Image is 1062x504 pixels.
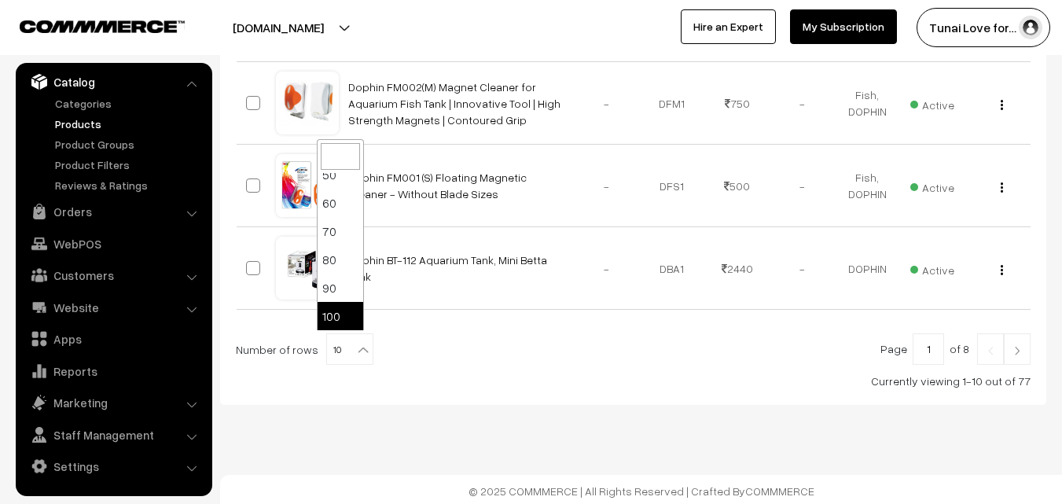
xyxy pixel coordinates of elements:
[704,145,770,227] td: 500
[575,227,640,310] td: -
[910,93,954,113] span: Active
[770,227,835,310] td: -
[1001,182,1003,193] img: Menu
[318,274,363,302] li: 90
[770,145,835,227] td: -
[20,421,207,449] a: Staff Management
[318,160,363,189] li: 50
[20,357,207,385] a: Reports
[835,62,900,145] td: Fish, DOPHIN
[51,116,207,132] a: Products
[178,8,379,47] button: [DOMAIN_NAME]
[704,227,770,310] td: 2440
[318,302,363,330] li: 100
[20,452,207,480] a: Settings
[983,346,998,355] img: Left
[20,388,207,417] a: Marketing
[1001,100,1003,110] img: Menu
[880,342,907,355] span: Page
[639,62,704,145] td: DFM1
[348,253,547,283] a: Dophin BT-112 Aquarium Tank, Mini Betta Tank
[639,227,704,310] td: DBA1
[20,16,157,35] a: COMMMERCE
[770,62,835,145] td: -
[1001,265,1003,275] img: Menu
[1019,16,1042,39] img: user
[318,217,363,245] li: 70
[1010,346,1024,355] img: Right
[51,136,207,153] a: Product Groups
[348,171,527,200] a: Dophin FM001 (S) Floating Magnetic Cleaner - Without Blade Sizes
[835,145,900,227] td: Fish, DOPHIN
[326,333,373,365] span: 10
[318,189,363,217] li: 60
[917,8,1050,47] button: Tunai Love for…
[681,9,776,44] a: Hire an Expert
[236,341,318,358] span: Number of rows
[575,62,640,145] td: -
[704,62,770,145] td: 750
[236,373,1031,389] div: Currently viewing 1-10 out of 77
[51,156,207,173] a: Product Filters
[639,145,704,227] td: DFS1
[910,258,954,278] span: Active
[745,484,814,498] a: COMMMERCE
[835,227,900,310] td: DOPHIN
[327,334,373,366] span: 10
[950,342,969,355] span: of 8
[575,145,640,227] td: -
[348,80,560,127] a: Dophin FM002(M) Magnet Cleaner for Aquarium Fish Tank | Innovative Tool | High Strength Magnets |...
[51,177,207,193] a: Reviews & Ratings
[20,197,207,226] a: Orders
[20,261,207,289] a: Customers
[20,68,207,96] a: Catalog
[790,9,897,44] a: My Subscription
[20,20,185,32] img: COMMMERCE
[20,230,207,258] a: WebPOS
[51,95,207,112] a: Categories
[910,175,954,196] span: Active
[20,325,207,353] a: Apps
[318,245,363,274] li: 80
[20,293,207,322] a: Website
